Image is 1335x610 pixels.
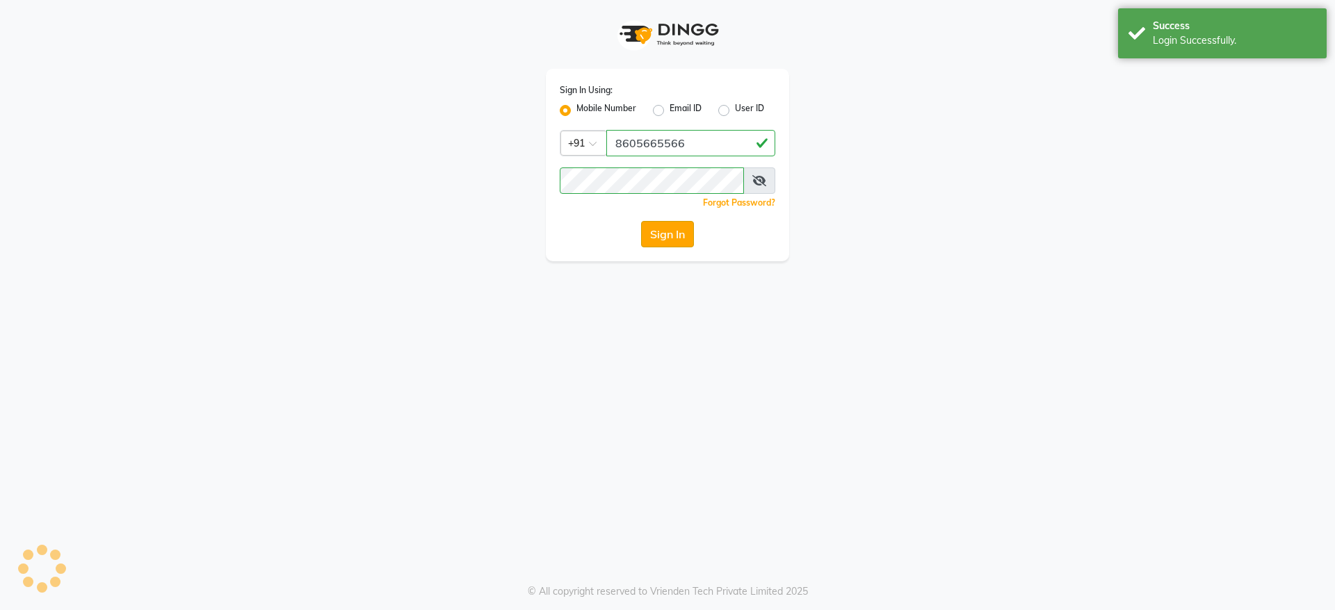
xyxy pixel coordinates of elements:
input: Username [560,167,744,194]
div: Login Successfully. [1153,33,1316,48]
img: logo1.svg [612,14,723,55]
input: Username [606,130,775,156]
label: Email ID [670,102,702,119]
a: Forgot Password? [703,197,775,208]
label: User ID [735,102,764,119]
div: Success [1153,19,1316,33]
label: Sign In Using: [560,84,613,97]
button: Sign In [641,221,694,247]
label: Mobile Number [576,102,636,119]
